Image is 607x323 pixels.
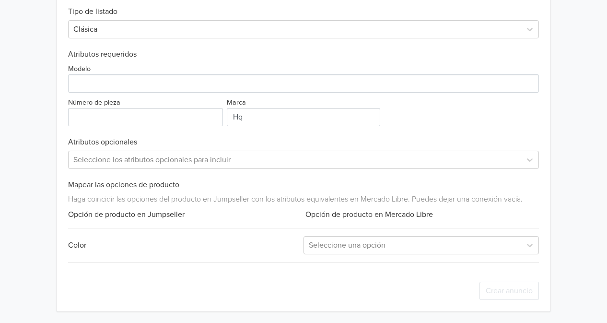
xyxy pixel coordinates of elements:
label: Número de pieza [68,97,120,108]
h6: Mapear las opciones de producto [68,180,539,190]
label: Marca [227,97,246,108]
div: Haga coincidir las opciones del producto en Jumpseller con los atributos equivalentes en Mercado ... [68,190,539,205]
label: Modelo [68,64,91,74]
div: Color [68,239,303,251]
div: Opción de producto en Mercado Libre [303,209,539,220]
h6: Atributos opcionales [68,138,539,147]
button: Crear anuncio [479,282,539,300]
h6: Atributos requeridos [68,50,539,59]
div: Opción de producto en Jumpseller [68,209,303,220]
